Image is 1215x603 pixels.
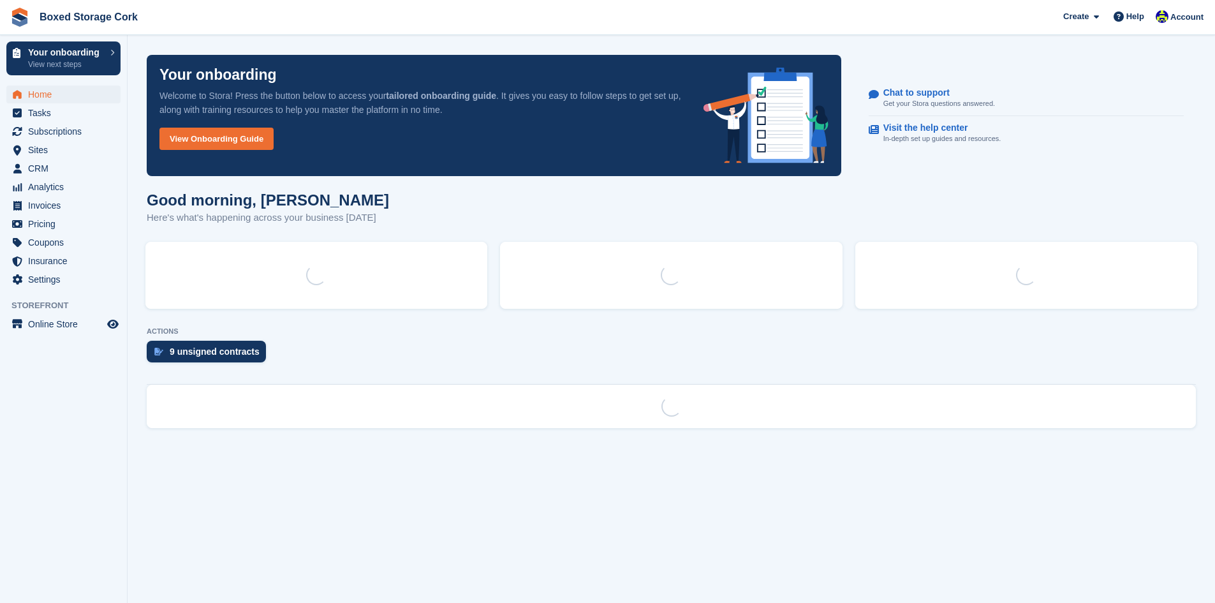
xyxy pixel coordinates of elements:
[6,315,121,333] a: menu
[34,6,143,27] a: Boxed Storage Cork
[28,271,105,288] span: Settings
[6,234,121,251] a: menu
[883,98,995,109] p: Get your Stora questions answered.
[869,116,1184,151] a: Visit the help center In-depth set up guides and resources.
[6,271,121,288] a: menu
[28,215,105,233] span: Pricing
[6,104,121,122] a: menu
[147,341,272,369] a: 9 unsigned contracts
[6,252,121,270] a: menu
[159,128,274,150] a: View Onboarding Guide
[28,234,105,251] span: Coupons
[6,123,121,140] a: menu
[1170,11,1204,24] span: Account
[883,123,991,133] p: Visit the help center
[6,141,121,159] a: menu
[28,123,105,140] span: Subscriptions
[6,178,121,196] a: menu
[28,104,105,122] span: Tasks
[28,197,105,214] span: Invoices
[28,141,105,159] span: Sites
[11,299,127,312] span: Storefront
[883,87,985,98] p: Chat to support
[147,327,1196,336] p: ACTIONS
[28,48,104,57] p: Your onboarding
[1063,10,1089,23] span: Create
[869,81,1184,116] a: Chat to support Get your Stora questions answered.
[6,86,121,103] a: menu
[170,346,260,357] div: 9 unsigned contracts
[1156,10,1168,23] img: Vincent
[147,211,389,225] p: Here's what's happening across your business [DATE]
[386,91,496,101] strong: tailored onboarding guide
[147,191,389,209] h1: Good morning, [PERSON_NAME]
[154,348,163,355] img: contract_signature_icon-13c848040528278c33f63329250d36e43548de30e8caae1d1a13099fd9432cc5.svg
[28,178,105,196] span: Analytics
[6,215,121,233] a: menu
[159,89,683,117] p: Welcome to Stora! Press the button below to access your . It gives you easy to follow steps to ge...
[28,315,105,333] span: Online Store
[28,252,105,270] span: Insurance
[6,160,121,177] a: menu
[10,8,29,27] img: stora-icon-8386f47178a22dfd0bd8f6a31ec36ba5ce8667c1dd55bd0f319d3a0aa187defe.svg
[28,86,105,103] span: Home
[883,133,1001,144] p: In-depth set up guides and resources.
[159,68,277,82] p: Your onboarding
[105,316,121,332] a: Preview store
[1126,10,1144,23] span: Help
[6,41,121,75] a: Your onboarding View next steps
[28,59,104,70] p: View next steps
[28,160,105,177] span: CRM
[6,197,121,214] a: menu
[703,68,828,163] img: onboarding-info-6c161a55d2c0e0a8cae90662b2fe09162a5109e8cc188191df67fb4f79e88e88.svg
